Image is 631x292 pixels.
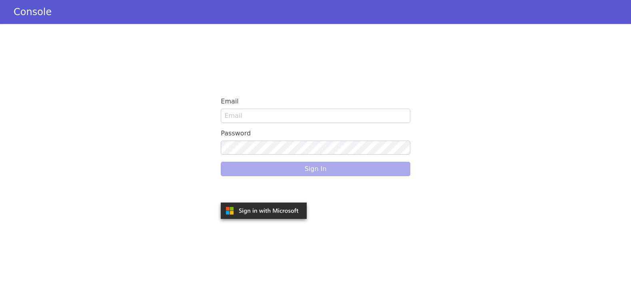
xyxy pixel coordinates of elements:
[221,94,410,109] label: Email
[217,183,313,200] iframe: Sign in with Google Button
[221,109,410,123] input: Email
[4,6,61,18] a: Console
[221,203,307,219] img: azure.svg
[221,126,410,141] label: Password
